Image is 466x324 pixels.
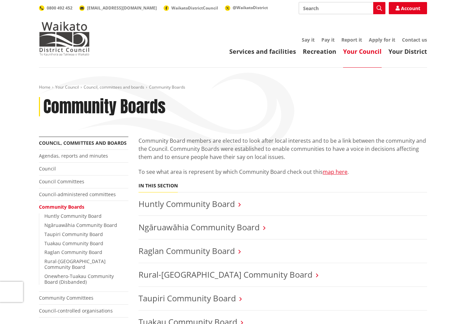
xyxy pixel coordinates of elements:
a: Account [389,2,427,14]
input: Search input [299,2,385,14]
a: Rural-[GEOGRAPHIC_DATA] Community Board [44,258,106,270]
a: map here [323,168,347,176]
a: Raglan Community Board [139,245,235,256]
a: Raglan Community Board [44,249,102,255]
a: Home [39,84,50,90]
a: Community Boards [39,204,84,210]
a: 0800 492 452 [39,5,72,11]
a: Pay it [321,37,335,43]
span: @WaikatoDistrict [233,5,268,10]
a: Council Committees [39,178,84,185]
a: Taupiri Community Board [139,293,236,304]
img: Waikato District Council - Te Kaunihera aa Takiwaa o Waikato [39,22,90,55]
a: Council, committees and boards [39,140,127,146]
a: Recreation [303,47,336,55]
a: Agendas, reports and minutes [39,153,108,159]
p: To see what area is represent by which Community Board check out this . [139,168,427,176]
a: Huntly Community Board [139,198,235,209]
h5: In this section [139,183,178,189]
h1: Community Boards [43,97,166,117]
a: Apply for it [369,37,395,43]
span: [EMAIL_ADDRESS][DOMAIN_NAME] [87,5,157,11]
a: Ngāruawāhia Community Board [139,222,260,233]
a: Tuakau Community Board [44,240,103,247]
a: Onewhero-Tuakau Community Board (Disbanded) [44,273,114,285]
a: Council, committees and boards [84,84,144,90]
a: Report it [341,37,362,43]
a: Council [39,165,56,172]
a: Contact us [402,37,427,43]
a: Huntly Community Board [44,213,102,219]
a: Your Council [55,84,79,90]
a: Community Committees [39,295,93,301]
span: Community Boards [149,84,185,90]
span: WaikatoDistrictCouncil [171,5,218,11]
a: Rural-[GEOGRAPHIC_DATA] Community Board [139,269,313,280]
a: Your District [388,47,427,55]
a: Council-administered committees [39,191,116,198]
a: @WaikatoDistrict [225,5,268,10]
a: Your Council [343,47,382,55]
a: Say it [302,37,315,43]
p: Community Board members are elected to look after local interests and to be a link between the co... [139,137,427,161]
a: WaikatoDistrictCouncil [164,5,218,11]
a: Taupiri Community Board [44,231,103,237]
a: Ngāruawāhia Community Board [44,222,117,228]
a: Council-controlled organisations [39,307,113,314]
span: 0800 492 452 [47,5,72,11]
a: Services and facilities [229,47,296,55]
a: [EMAIL_ADDRESS][DOMAIN_NAME] [79,5,157,11]
nav: breadcrumb [39,85,427,90]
